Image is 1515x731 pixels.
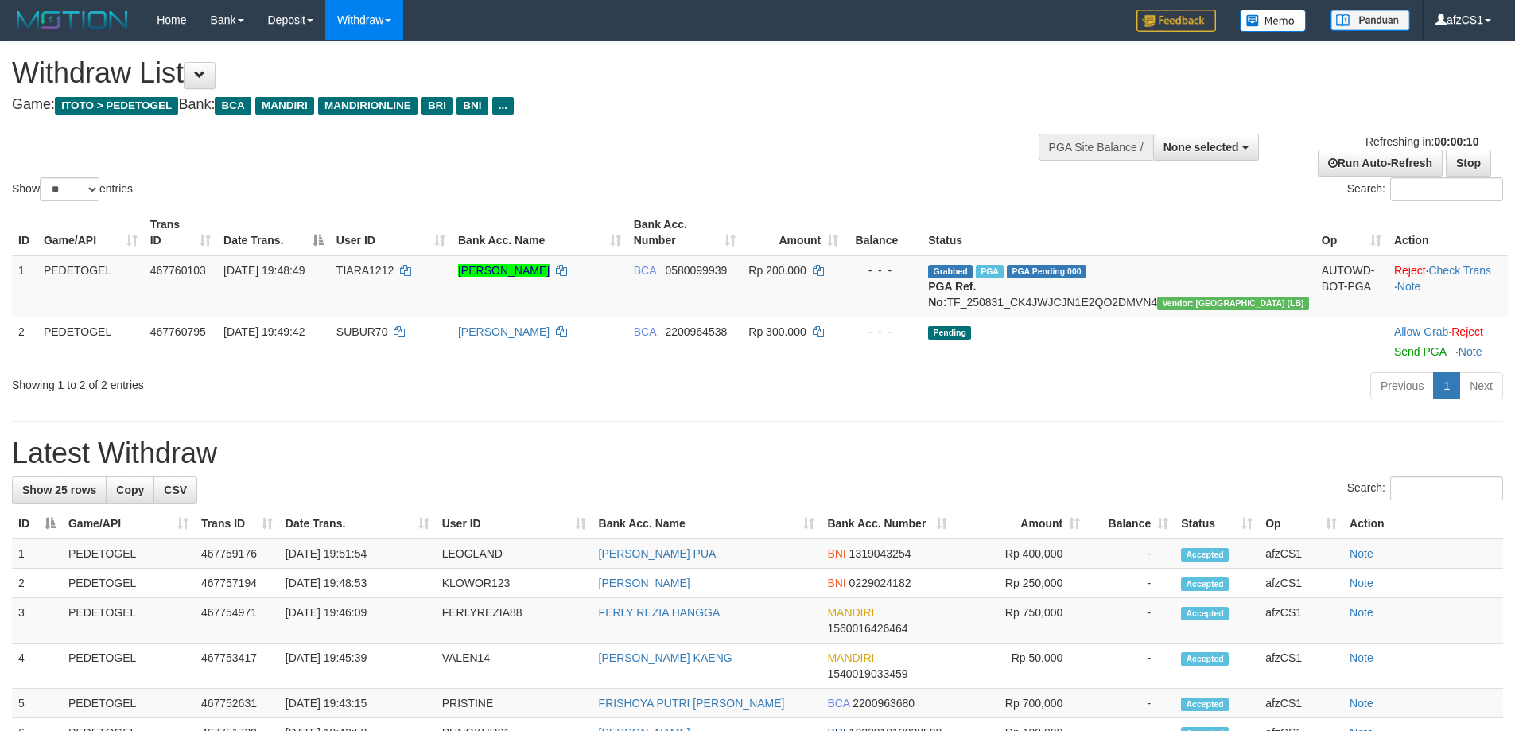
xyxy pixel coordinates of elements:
span: BNI [456,97,488,115]
span: Accepted [1181,698,1229,711]
td: Rp 50,000 [954,644,1086,689]
div: - - - [851,262,915,278]
span: Copy 2200964538 to clipboard [665,325,727,338]
td: PRISTINE [436,689,592,718]
td: KLOWOR123 [436,569,592,598]
span: Marked by afzCS1 [976,265,1004,278]
th: Game/API: activate to sort column ascending [62,509,195,539]
td: - [1086,569,1175,598]
th: Bank Acc. Name: activate to sort column ascending [452,210,627,255]
a: 1 [1433,372,1460,399]
span: MANDIRI [827,651,874,664]
span: Accepted [1181,577,1229,591]
td: [DATE] 19:43:15 [279,689,436,718]
th: Game/API: activate to sort column ascending [37,210,144,255]
span: MANDIRI [827,606,874,619]
span: TIARA1212 [336,264,394,277]
a: Next [1459,372,1503,399]
span: ... [492,97,514,115]
td: afzCS1 [1259,644,1343,689]
td: 5 [12,689,62,718]
th: Action [1388,210,1508,255]
td: Rp 400,000 [954,539,1086,569]
span: Copy [116,484,144,496]
span: · [1394,325,1451,338]
th: Bank Acc. Name: activate to sort column ascending [592,509,822,539]
span: BCA [827,697,849,710]
a: Note [1350,651,1373,664]
td: PEDETOGEL [62,569,195,598]
th: Amount: activate to sort column ascending [954,509,1086,539]
td: [DATE] 19:45:39 [279,644,436,689]
td: 467754971 [195,598,279,644]
span: BRI [421,97,453,115]
td: - [1086,539,1175,569]
span: [DATE] 19:49:42 [223,325,305,338]
span: ITOTO > PEDETOGEL [55,97,178,115]
span: Copy 1319043254 to clipboard [849,547,911,560]
span: Vendor URL: https://dashboard.q2checkout.com/secure [1157,297,1309,310]
img: Button%20Memo.svg [1240,10,1307,32]
td: 1 [12,539,62,569]
td: PEDETOGEL [62,539,195,569]
th: Balance: activate to sort column ascending [1086,509,1175,539]
td: · [1388,317,1508,366]
th: Balance [845,210,922,255]
td: 467759176 [195,539,279,569]
a: Run Auto-Refresh [1318,150,1443,177]
span: BCA [215,97,251,115]
span: Copy 2200963680 to clipboard [853,697,915,710]
td: Rp 700,000 [954,689,1086,718]
td: 4 [12,644,62,689]
th: User ID: activate to sort column ascending [330,210,452,255]
th: Bank Acc. Number: activate to sort column ascending [627,210,743,255]
th: Action [1343,509,1503,539]
a: Send PGA [1394,345,1446,358]
img: Feedback.jpg [1136,10,1216,32]
td: PEDETOGEL [62,689,195,718]
td: 467753417 [195,644,279,689]
td: afzCS1 [1259,689,1343,718]
span: Copy 0580099939 to clipboard [665,264,727,277]
span: Accepted [1181,607,1229,620]
a: Reject [1451,325,1483,338]
span: MANDIRI [255,97,314,115]
td: [DATE] 19:48:53 [279,569,436,598]
span: Rp 200.000 [748,264,806,277]
td: 1 [12,255,37,317]
td: [DATE] 19:46:09 [279,598,436,644]
th: Op: activate to sort column ascending [1259,509,1343,539]
th: Bank Acc. Number: activate to sort column ascending [821,509,954,539]
td: 467757194 [195,569,279,598]
span: Rp 300.000 [748,325,806,338]
td: TF_250831_CK4JWJCJN1E2QO2DMVN4 [922,255,1315,317]
img: panduan.png [1330,10,1410,31]
strong: 00:00:10 [1434,135,1478,148]
th: Trans ID: activate to sort column ascending [144,210,217,255]
td: [DATE] 19:51:54 [279,539,436,569]
td: afzCS1 [1259,598,1343,644]
span: 467760103 [150,264,206,277]
th: Op: activate to sort column ascending [1315,210,1388,255]
td: · · [1388,255,1508,317]
h4: Game: Bank: [12,97,994,113]
select: Showentries [40,177,99,201]
span: PGA Pending [1007,265,1086,278]
b: PGA Ref. No: [928,280,976,309]
h1: Latest Withdraw [12,437,1503,469]
span: [DATE] 19:48:49 [223,264,305,277]
h1: Withdraw List [12,57,994,89]
span: MANDIRIONLINE [318,97,418,115]
span: Accepted [1181,548,1229,562]
a: Note [1350,577,1373,589]
a: [PERSON_NAME] [458,264,550,277]
td: PEDETOGEL [62,644,195,689]
span: BNI [827,577,845,589]
a: Check Trans [1428,264,1491,277]
th: User ID: activate to sort column ascending [436,509,592,539]
td: PEDETOGEL [62,598,195,644]
span: Copy 1560016426464 to clipboard [827,622,907,635]
span: Copy 1540019033459 to clipboard [827,667,907,680]
span: 467760795 [150,325,206,338]
label: Search: [1347,177,1503,201]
